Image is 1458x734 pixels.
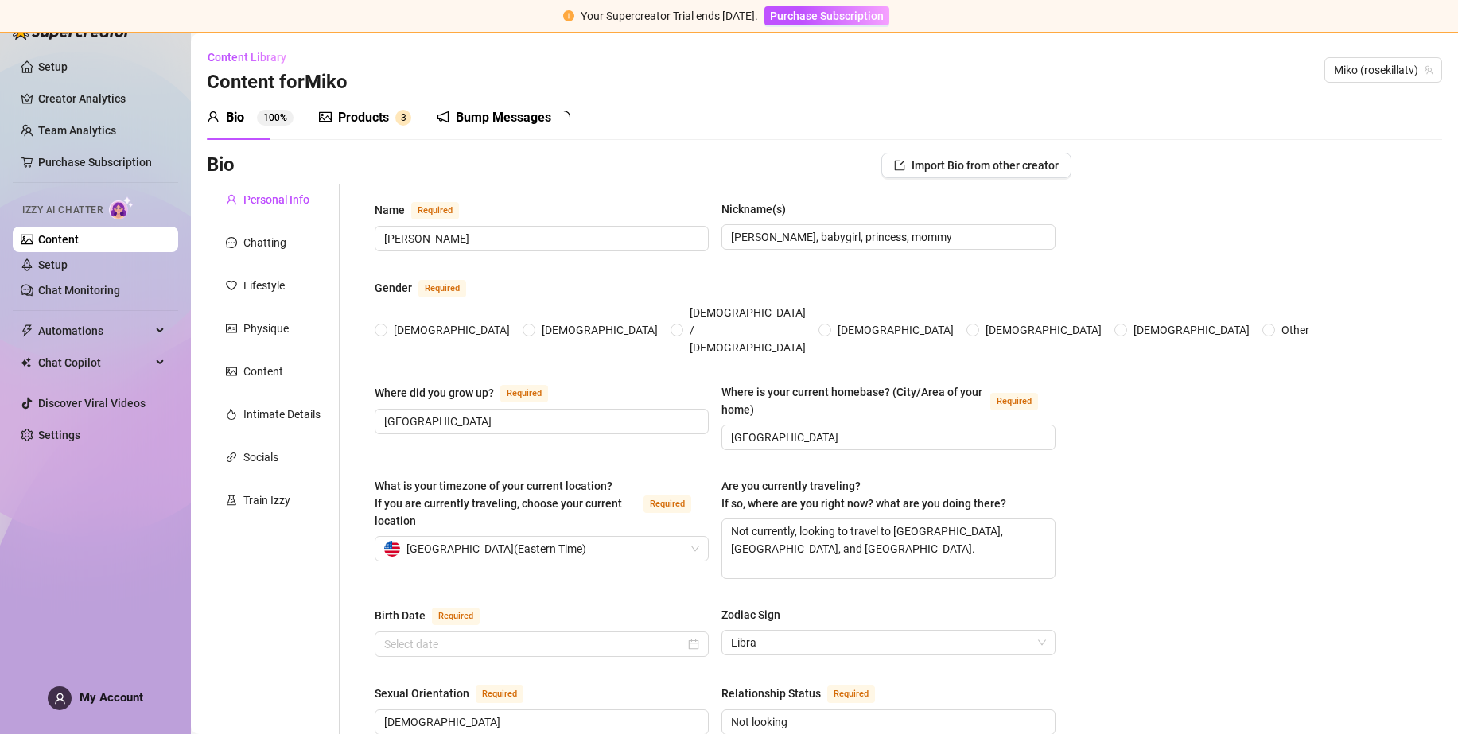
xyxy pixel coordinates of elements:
span: user [54,693,66,705]
div: Where is your current homebase? (City/Area of your home) [721,383,984,418]
a: Content [38,233,79,246]
input: Sexual Orientation [384,713,696,731]
a: Discover Viral Videos [38,397,146,410]
div: Name [375,201,405,219]
span: Chat Copilot [38,350,151,375]
span: Purchase Subscription [770,10,884,22]
span: Izzy AI Chatter [22,203,103,218]
input: Relationship Status [731,713,1043,731]
span: thunderbolt [21,324,33,337]
div: Intimate Details [243,406,321,423]
span: idcard [226,323,237,334]
span: Required [411,202,459,219]
div: Physique [243,320,289,337]
span: Miko (rosekillatv) [1334,58,1433,82]
sup: 3 [395,110,411,126]
div: Birth Date [375,607,426,624]
span: [DEMOGRAPHIC_DATA] [831,321,960,339]
div: Products [338,108,389,127]
span: [DEMOGRAPHIC_DATA] [979,321,1108,339]
div: Socials [243,449,278,466]
h3: Bio [207,153,235,178]
a: Creator Analytics [38,86,165,111]
span: loading [558,111,570,123]
span: Required [432,608,480,625]
label: Gender [375,278,484,297]
label: Nickname(s) [721,200,797,218]
div: Lifestyle [243,277,285,294]
span: user [207,111,220,123]
span: [DEMOGRAPHIC_DATA] [535,321,664,339]
img: us [384,541,400,557]
span: Required [827,685,875,703]
span: Required [643,495,691,513]
span: Required [418,280,466,297]
a: Chat Monitoring [38,284,120,297]
span: team [1424,65,1433,75]
span: Your Supercreator Trial ends [DATE]. [581,10,758,22]
button: Purchase Subscription [764,6,889,25]
h3: Content for Miko [207,70,348,95]
span: [GEOGRAPHIC_DATA] ( Eastern Time ) [406,537,586,561]
div: Relationship Status [721,685,821,702]
span: experiment [226,495,237,506]
span: Import Bio from other creator [912,159,1059,172]
div: Bump Messages [456,108,551,127]
div: Chatting [243,234,286,251]
a: Purchase Subscription [38,156,152,169]
span: [DEMOGRAPHIC_DATA] [1127,321,1256,339]
span: user [226,194,237,205]
input: Nickname(s) [731,228,1043,246]
label: Where did you grow up? [375,383,566,402]
div: Zodiac Sign [721,606,780,623]
span: picture [226,366,237,377]
button: Import Bio from other creator [881,153,1071,178]
input: Birth Date [384,635,685,653]
span: heart [226,280,237,291]
a: Setup [38,258,68,271]
span: import [894,160,905,171]
a: Team Analytics [38,124,116,137]
span: Libra [731,631,1046,654]
div: Personal Info [243,191,309,208]
div: Where did you grow up? [375,384,494,402]
input: Where is your current homebase? (City/Area of your home) [731,429,1043,446]
span: 3 [401,112,406,123]
span: Content Library [208,51,286,64]
span: notification [437,111,449,123]
span: Required [990,393,1038,410]
label: Zodiac Sign [721,606,791,623]
span: fire [226,409,237,420]
span: picture [319,111,332,123]
div: Content [243,363,283,380]
input: Name [384,230,696,247]
div: Gender [375,279,412,297]
label: Where is your current homebase? (City/Area of your home) [721,383,1056,418]
span: Automations [38,318,151,344]
img: Chat Copilot [21,357,31,368]
span: [DEMOGRAPHIC_DATA] / [DEMOGRAPHIC_DATA] [683,304,812,356]
span: What is your timezone of your current location? If you are currently traveling, choose your curre... [375,480,622,527]
span: exclamation-circle [563,10,574,21]
span: Other [1275,321,1316,339]
label: Sexual Orientation [375,684,541,703]
div: Bio [226,108,244,127]
sup: 100% [257,110,294,126]
a: Setup [38,60,68,73]
label: Birth Date [375,606,497,625]
label: Relationship Status [721,684,892,703]
span: message [226,237,237,248]
textarea: Not currently, looking to travel to [GEOGRAPHIC_DATA], [GEOGRAPHIC_DATA], and [GEOGRAPHIC_DATA]. [722,519,1055,578]
span: Required [500,385,548,402]
span: Are you currently traveling? If so, where are you right now? what are you doing there? [721,480,1006,510]
div: Nickname(s) [721,200,786,218]
span: My Account [80,690,143,705]
input: Where did you grow up? [384,413,696,430]
span: Required [476,685,523,703]
span: [DEMOGRAPHIC_DATA] [387,321,516,339]
a: Purchase Subscription [764,10,889,22]
div: Train Izzy [243,491,290,509]
button: Content Library [207,45,299,70]
label: Name [375,200,476,219]
img: AI Chatter [109,196,134,219]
